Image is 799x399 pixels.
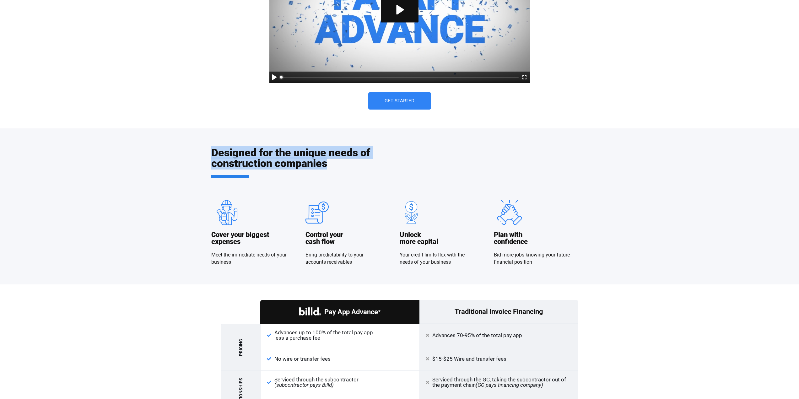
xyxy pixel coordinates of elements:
span: Pricing [238,339,243,356]
div: Traditional Invoice Financing [419,300,579,324]
h2: Designed for the unique needs of construction companies [211,147,400,178]
div: Pay App Advance [260,300,419,324]
div: No wire or transfer fees [260,347,419,371]
div: Meet the immediate needs of your business [211,251,290,266]
a: Get Started [368,92,431,110]
h3: Control your cash flow [305,231,343,245]
h3: Plan with confidence [494,231,528,245]
div: $15-$25 Wire and transfer fees [419,347,579,371]
span: Get Started [385,99,414,103]
em: (subcontractor pays Billd) [274,382,334,388]
h3: Unlock more capital [400,231,438,245]
span: Serviced through the subcontractor [274,377,359,388]
div: Bring predictability to your accounts receivables [305,251,384,266]
em: (GC pays financing company) [476,382,543,388]
div: Advances 70-95% of the total pay app [419,324,579,347]
div: Your credit limits flex with the needs of your business [400,251,478,266]
div: Advances up to 100% of the total pay app less a purchase fee [260,324,419,347]
div: Bid more jobs knowing your future financial position [494,251,572,266]
h3: Cover your biggest expenses [211,231,290,245]
span: Serviced through the GC, taking the subcontractor out of the payment chain [432,377,572,388]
